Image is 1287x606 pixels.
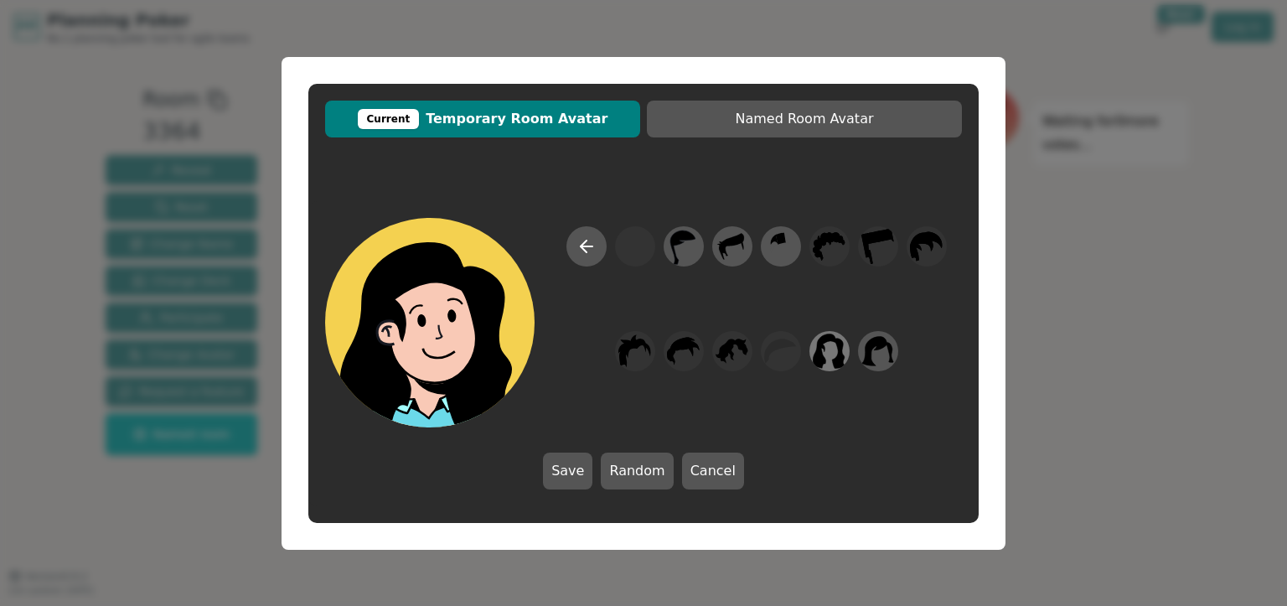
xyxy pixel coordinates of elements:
[358,109,420,129] div: Current
[682,453,744,489] button: Cancel
[333,109,632,129] span: Temporary Room Avatar
[601,453,673,489] button: Random
[325,101,640,137] button: CurrentTemporary Room Avatar
[655,109,954,129] span: Named Room Avatar
[647,101,962,137] button: Named Room Avatar
[543,453,592,489] button: Save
